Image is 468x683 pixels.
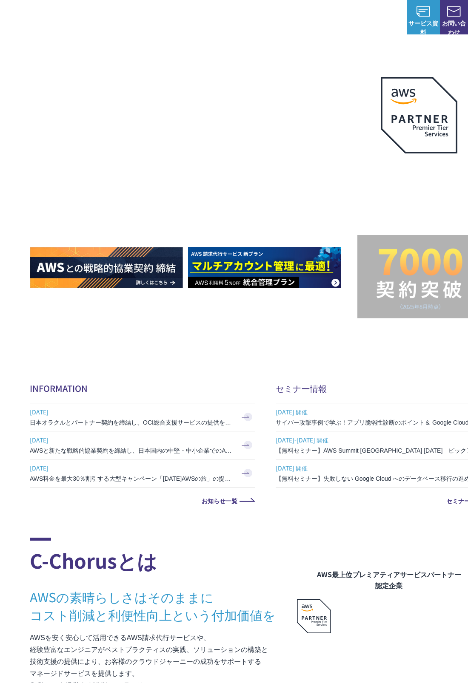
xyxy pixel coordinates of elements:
[112,13,133,22] p: 強み
[30,418,234,427] h3: 日本オラクルとパートナー契約を締結し、OCI総合支援サービスの提供を開始
[199,13,267,22] p: 業種別ソリューション
[407,19,439,37] span: サービス資料
[30,588,297,623] h3: AWSの素晴らしさはそのままに コスト削減と利便性向上という付加価値を
[410,164,429,176] em: AWS
[30,434,234,446] span: [DATE]
[440,19,468,37] span: お問い合わせ
[30,474,234,483] h3: AWS料金を最大30％割引する大型キャンペーン「[DATE]AWSの旅」の提供を開始
[188,247,341,288] img: AWS請求代行サービス 統合管理プラン
[30,462,234,474] span: [DATE]
[150,13,182,22] p: サービス
[325,13,357,22] p: ナレッジ
[30,405,234,418] span: [DATE]
[374,13,398,22] a: ログイン
[30,459,255,487] a: [DATE] AWS料金を最大30％割引する大型キャンペーン「[DATE]AWSの旅」の提供を開始
[30,140,357,221] h1: AWS ジャーニーの 成功を実現
[417,6,430,17] img: AWS総合支援サービス C-Chorus サービス資料
[30,382,255,394] h2: INFORMATION
[447,6,461,17] img: お問い合わせ
[30,247,183,288] img: AWSとの戦略的協業契約 締結
[30,94,357,131] p: AWSの導入からコスト削減、 構成・運用の最適化からデータ活用まで 規模や業種業態を問わない マネージドサービスで
[30,403,255,431] a: [DATE] 日本オラクルとパートナー契約を締結し、OCI総合支援サービスの提供を開始
[374,248,464,310] img: 契約件数
[381,77,457,153] img: AWSプレミアティアサービスパートナー
[30,538,297,575] h2: C-Chorusとは
[30,431,255,459] a: [DATE] AWSと新たな戦略的協業契約を締結し、日本国内の中堅・中小企業でのAWS活用を加速
[284,13,308,22] a: 導入事例
[30,498,255,504] a: お知らせ一覧
[371,164,468,196] p: 最上位プレミアティア サービスパートナー
[30,446,234,455] h3: AWSと新たな戦略的協業契約を締結し、日本国内の中堅・中小企業でのAWS活用を加速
